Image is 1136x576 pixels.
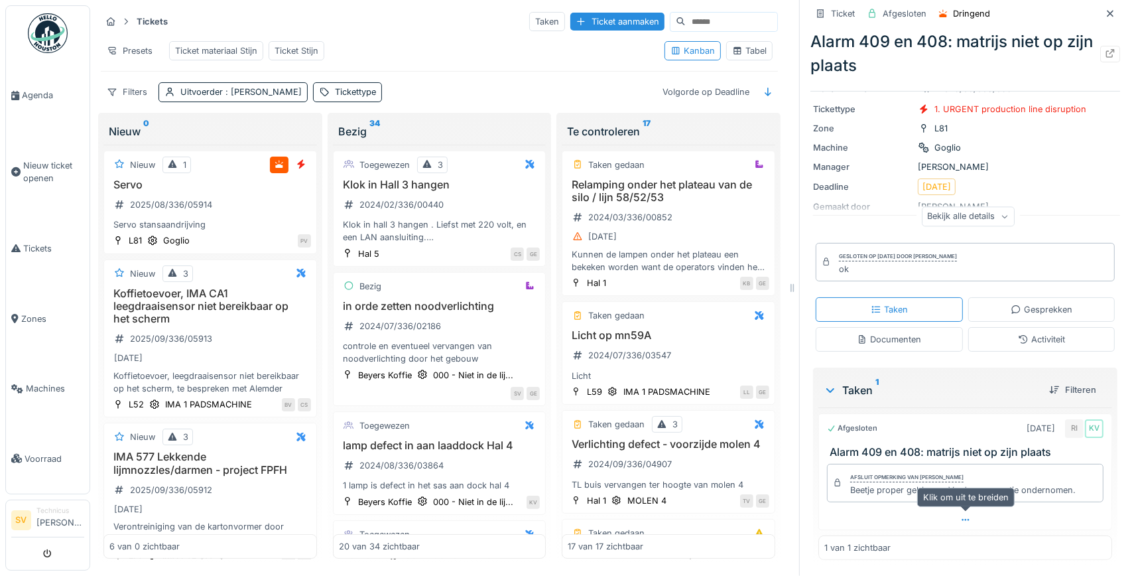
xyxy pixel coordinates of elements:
strong: Tickets [131,15,173,28]
div: Taken gedaan [588,527,645,540]
div: Presets [101,41,158,60]
div: Ticket materiaal Stijn [175,44,257,57]
div: L81 [129,234,142,247]
div: 2024/07/336/02186 [359,320,441,332]
div: Gesloten op [DATE] door [PERSON_NAME] [839,252,957,261]
div: Ticket Stijn [275,44,318,57]
div: Afsluit opmerking van [PERSON_NAME] [850,473,964,482]
div: Uitvoerder [180,86,302,98]
div: IMA 1 PADSMACHINE [165,398,252,411]
div: ok [839,263,957,275]
img: Badge_color-CXgf-gQk.svg [28,13,68,53]
h3: Relamping onder het plateau van de silo / lijn 58/52/53 [568,179,769,204]
li: SV [11,510,31,530]
div: 6 van 0 zichtbaar [109,540,180,553]
div: Verontreiniging van de kartonvormer door lekkende lijm, met vele stops tot gevolg [109,520,311,545]
div: [DATE] [1027,422,1055,435]
div: GE [756,277,769,290]
div: GE [756,386,769,399]
div: BV [282,398,295,411]
h3: Verlichting defect - voorzijde molen 4 [568,438,769,451]
div: 1 van 1 zichtbaar [824,541,891,554]
div: GE [527,248,540,261]
h3: lamp defect in aan laaddock Hal 4 [339,439,540,452]
div: MOLEN 4 [627,494,666,507]
h3: Koffietoevoer, IMA CA1 leegdraaisensor niet bereikbaar op het scherm [109,287,311,326]
div: Dringend [953,7,990,20]
div: 2025/09/336/05912 [130,484,212,496]
div: TV [740,494,753,508]
div: Activiteit [1018,333,1065,346]
div: Toegewezen [359,419,410,432]
div: Klik om uit te breiden [917,488,1015,507]
div: Machine [813,141,913,154]
div: 000 - Niet in de lij... [433,369,513,382]
div: Hal 1 [587,277,606,289]
div: Filters [101,82,153,102]
div: Toegewezen [359,159,410,171]
h3: Servo [109,179,311,191]
div: Taken gedaan [588,418,645,431]
h3: IMA 577 Lekkende lijmnozzles/darmen - project FPFH [109,451,311,476]
div: 2024/03/336/00852 [588,211,672,224]
div: Hal 1 [587,494,606,507]
div: Gesprekken [1011,303,1072,316]
div: Tickettype [335,86,376,98]
div: L81 [934,122,948,135]
a: Voorraad [6,424,90,494]
div: Technicus [36,506,84,516]
div: Hal 5 [358,248,379,260]
div: [DATE] [588,230,617,243]
div: SV [511,387,524,400]
div: L59 [587,386,602,398]
div: Afgesloten [827,423,877,434]
a: Nieuw ticket openen [6,131,90,214]
div: Bezig [359,280,381,293]
div: Nieuw [130,431,155,443]
div: Te controleren [567,123,770,139]
div: 1 [183,159,186,171]
li: [PERSON_NAME] [36,506,84,534]
div: PV [298,234,311,248]
div: L52 [129,398,144,411]
div: KB [740,277,753,290]
a: SV Technicus[PERSON_NAME] [11,506,84,538]
div: 000 - Niet in de lij... [433,496,513,508]
span: Nieuw ticket openen [23,159,84,184]
div: Nieuw [130,159,155,171]
div: Toegewezen [359,528,410,541]
span: : [PERSON_NAME] [223,87,302,97]
div: 2024/09/336/04907 [588,458,672,470]
div: 1 lamp is defect in het sas aan dock hal 4 [339,479,540,492]
div: Beyers Koffie [358,496,412,508]
span: Zones [21,313,84,325]
div: Taken gedaan [588,159,645,171]
div: [DATE] [922,180,951,193]
div: Ticket aanmaken [570,13,664,31]
div: Volgorde op Deadline [657,82,755,102]
span: Voorraad [25,453,84,465]
div: Bekijk alle details [922,207,1015,226]
div: [DATE] [114,352,143,364]
div: Zone [813,122,913,135]
div: Servo stansaandrijving [109,218,311,231]
div: Afgesloten [883,7,926,20]
div: Nieuw [109,123,312,139]
sup: 17 [643,123,651,139]
div: IMA 1 PADSMACHINE [623,386,710,398]
div: Beetje proper geblazen. Verder geen actie ondernomen. [850,484,1076,496]
div: 2024/02/336/00440 [359,198,444,211]
a: Agenda [6,60,90,131]
div: Alarm 409 en 408: matrijs niet op zijn plaats [810,30,1120,78]
sup: 0 [143,123,149,139]
div: Filteren [1044,381,1102,399]
div: 2024/07/336/03547 [588,349,671,362]
div: Klok in hall 3 hangen . Liefst met 220 volt, en een LAN aansluiting. PS. enkel een klok, en geen ... [339,218,540,244]
div: Licht [568,370,769,382]
div: Goglio [163,234,190,247]
h3: in orde zetten noodverlichting [339,300,540,313]
div: 17 van 17 zichtbaar [568,540,643,553]
div: 20 van 34 zichtbaar [339,540,420,553]
div: 3 [672,418,678,431]
div: Documenten [857,333,921,346]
